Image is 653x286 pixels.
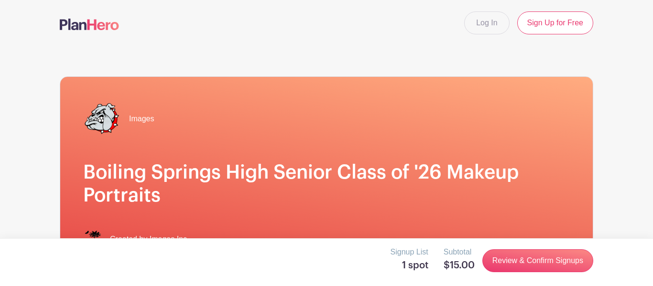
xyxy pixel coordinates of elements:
[444,246,475,258] p: Subtotal
[391,260,428,271] h5: 1 spot
[83,100,121,138] img: bshs%20transp..png
[60,19,119,30] img: logo-507f7623f17ff9eddc593b1ce0a138ce2505c220e1c5a4e2b4648c50719b7d32.svg
[83,230,102,249] img: IMAGES%20logo%20transparenT%20PNG%20s.png
[517,11,593,34] a: Sign Up for Free
[391,246,428,258] p: Signup List
[83,161,570,207] h1: Boiling Springs High Senior Class of '26 Makeup Portraits
[464,11,509,34] a: Log In
[129,113,154,125] span: Images
[482,249,593,272] a: Review & Confirm Signups
[444,260,475,271] h5: $15.00
[110,233,187,245] span: Created by Images Inc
